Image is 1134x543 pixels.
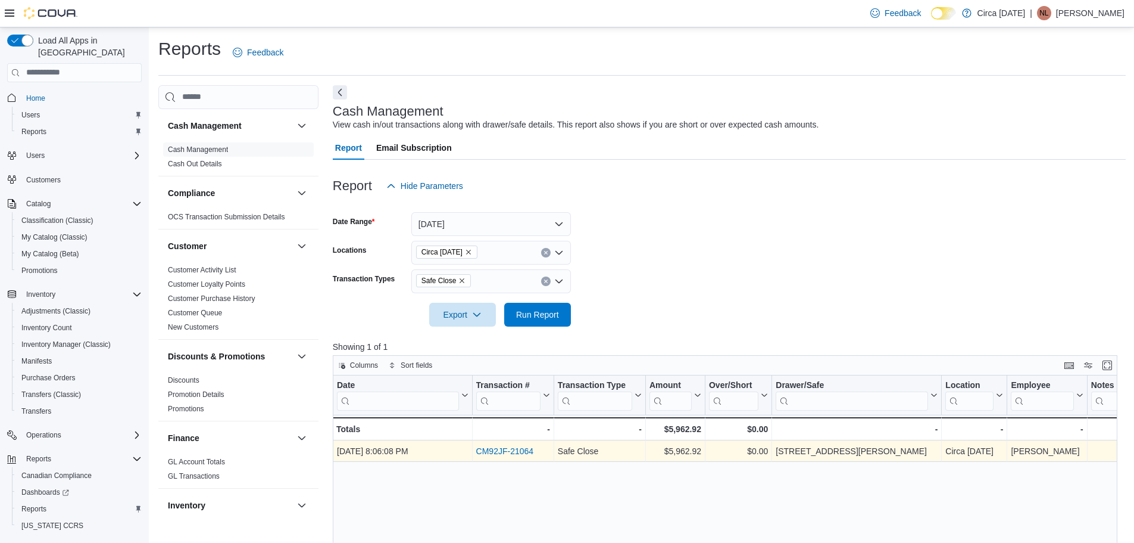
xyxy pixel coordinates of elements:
button: Clear input [541,277,551,286]
span: Canadian Compliance [21,471,92,480]
span: Users [21,148,142,163]
div: Notes [1091,380,1133,391]
a: My Catalog (Classic) [17,230,92,244]
button: My Catalog (Beta) [12,246,146,262]
a: Classification (Classic) [17,213,98,228]
p: Circa [DATE] [977,6,1026,20]
span: Transfers (Classic) [17,387,142,402]
input: Dark Mode [931,7,956,20]
span: Safe Close [421,275,457,287]
div: Amount [649,380,692,391]
span: Cash Management [168,145,228,154]
button: Transaction # [476,380,549,410]
span: Inventory Count [21,323,72,333]
h3: Customer [168,240,207,252]
span: Adjustments (Classic) [21,306,90,316]
button: Remove Circa 1818 from selection in this group [465,249,472,256]
span: Manifests [21,356,52,366]
span: Columns [350,361,378,370]
a: Dashboards [17,485,74,499]
span: My Catalog (Beta) [17,247,142,261]
a: Customer Queue [168,309,222,317]
span: Washington CCRS [17,519,142,533]
button: Catalog [21,197,55,211]
button: Adjustments (Classic) [12,303,146,319]
span: Adjustments (Classic) [17,304,142,318]
button: Columns [333,358,383,373]
div: [STREET_ADDRESS][PERSON_NAME] [776,444,938,458]
button: Hide Parameters [382,174,468,198]
span: Load All Apps in [GEOGRAPHIC_DATA] [33,35,142,58]
a: Purchase Orders [17,371,80,385]
span: Users [26,151,45,160]
div: Date [337,380,459,410]
button: Users [2,147,146,164]
div: Employee [1011,380,1073,391]
div: Discounts & Promotions [158,373,318,421]
span: Cash Out Details [168,159,222,169]
span: Run Report [516,309,559,321]
button: Transaction Type [558,380,642,410]
span: Manifests [17,354,142,368]
button: Users [12,107,146,123]
span: Classification (Classic) [17,213,142,228]
button: Compliance [295,186,309,200]
button: Clear input [541,248,551,257]
div: View cash in/out transactions along with drawer/safe details. This report also shows if you are s... [333,119,819,131]
button: Home [2,89,146,107]
span: Inventory Count [17,321,142,335]
div: - [945,422,1003,436]
span: My Catalog (Beta) [21,249,79,259]
button: Reports [12,123,146,140]
div: [DATE] 8:06:08 PM [337,444,468,458]
a: Cash Out Details [168,160,222,168]
button: My Catalog (Classic) [12,229,146,246]
div: Over/Short [709,380,758,410]
button: Drawer/Safe [776,380,938,410]
a: Reports [17,502,51,516]
span: Reports [21,127,46,136]
button: Inventory [2,286,146,303]
a: Transfers (Classic) [17,387,86,402]
span: OCS Transaction Submission Details [168,212,285,222]
span: GL Account Totals [168,457,225,467]
span: Catalog [21,197,142,211]
span: Inventory [21,287,142,302]
div: Drawer/Safe [776,380,928,410]
span: NL [1039,6,1048,20]
button: Inventory Manager (Classic) [12,336,146,353]
span: Home [21,91,142,106]
a: Users [17,108,45,122]
span: Discounts [168,376,199,385]
span: Catalog [26,199,51,209]
span: Users [21,110,40,120]
button: Operations [21,428,66,442]
button: [DATE] [411,212,571,236]
h3: Inventory [168,499,205,511]
span: Feedback [247,46,283,58]
a: Promotions [168,405,204,413]
div: Transaction # URL [476,380,540,410]
span: My Catalog (Classic) [17,230,142,244]
div: Cash Management [158,142,318,176]
p: | [1030,6,1032,20]
span: Circa [DATE] [421,246,463,258]
button: Catalog [2,196,146,212]
span: Circa 1818 [416,246,477,259]
button: Run Report [504,303,571,327]
span: Inventory Manager (Classic) [17,337,142,352]
div: Location [945,380,994,391]
button: Customer [295,239,309,253]
div: - [476,422,549,436]
h3: Cash Management [168,120,242,132]
a: New Customers [168,323,218,331]
div: Employee [1011,380,1073,410]
div: Compliance [158,210,318,229]
button: Finance [168,432,292,444]
span: Reports [17,502,142,516]
button: Promotions [12,262,146,279]
a: Canadian Compliance [17,468,96,483]
button: Date [337,380,468,410]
